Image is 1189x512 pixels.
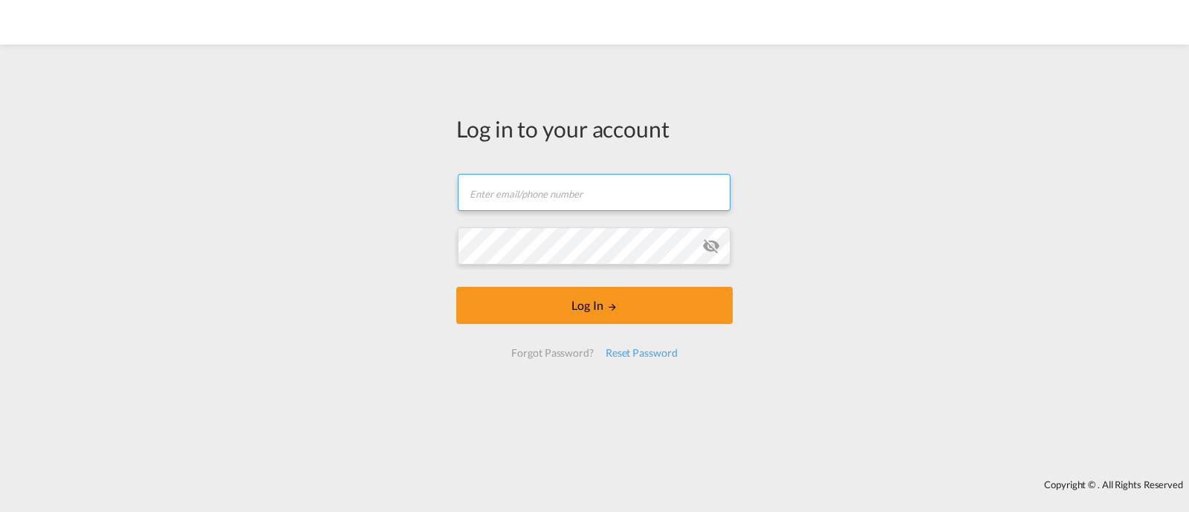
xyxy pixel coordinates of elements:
input: Enter email/phone number [458,174,730,211]
div: Reset Password [600,340,684,366]
div: Log in to your account [456,113,733,144]
md-icon: icon-eye-off [702,237,720,255]
div: Forgot Password? [505,340,599,366]
button: LOGIN [456,287,733,324]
